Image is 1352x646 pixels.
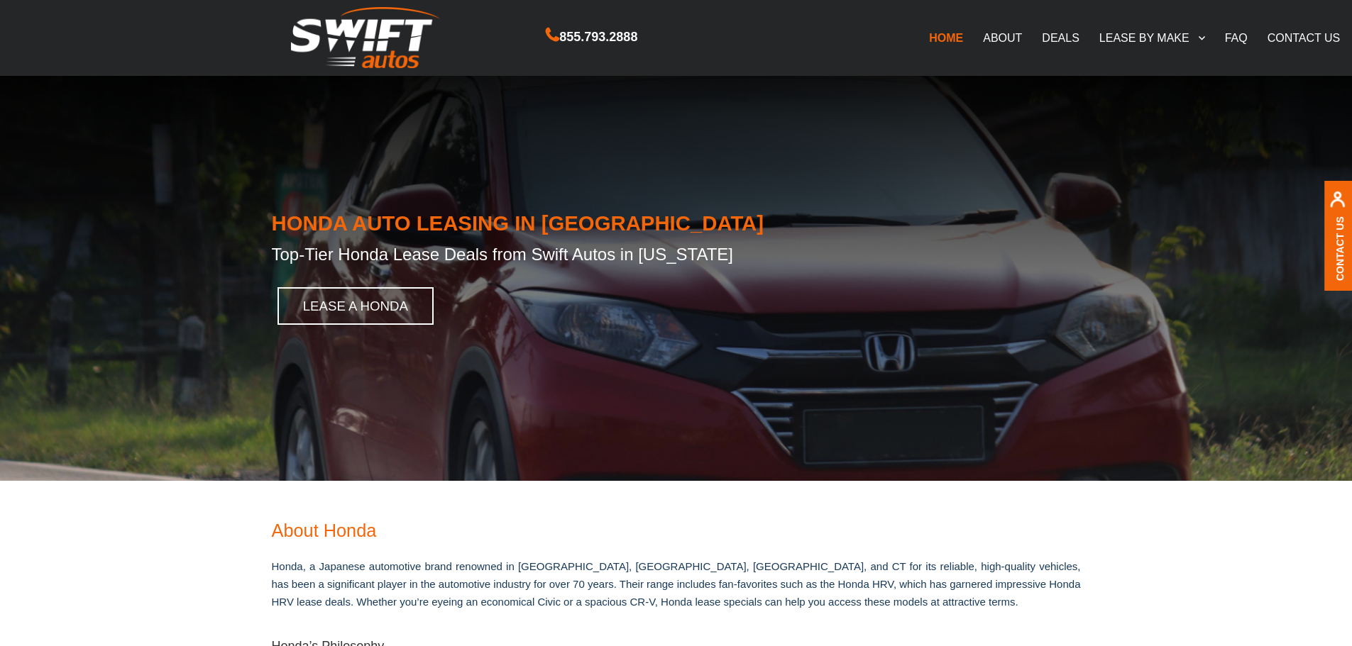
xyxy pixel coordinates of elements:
[1032,23,1089,52] a: DEALS
[559,27,637,48] span: 855.793.2888
[1334,216,1346,281] a: Contact Us
[1258,23,1351,52] a: CONTACT US
[919,23,973,52] a: HOME
[277,287,434,325] a: LEASE A HONDA
[272,212,1081,235] h1: HONDA AUTO LEASING IN [GEOGRAPHIC_DATA]
[546,31,637,43] a: 855.793.2888
[1089,23,1215,52] a: LEASE BY MAKE
[973,23,1032,52] a: ABOUT
[272,235,1081,265] h2: Top-Tier Honda Lease Deals from Swift Autos in [US_STATE]
[1329,191,1346,216] img: contact us, iconuser
[291,7,440,69] img: Swift Autos
[1215,23,1258,52] a: FAQ
[272,557,1081,627] p: Honda, a Japanese automotive brand renowned in [GEOGRAPHIC_DATA], [GEOGRAPHIC_DATA], [GEOGRAPHIC_...
[272,521,1081,557] h2: About Honda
